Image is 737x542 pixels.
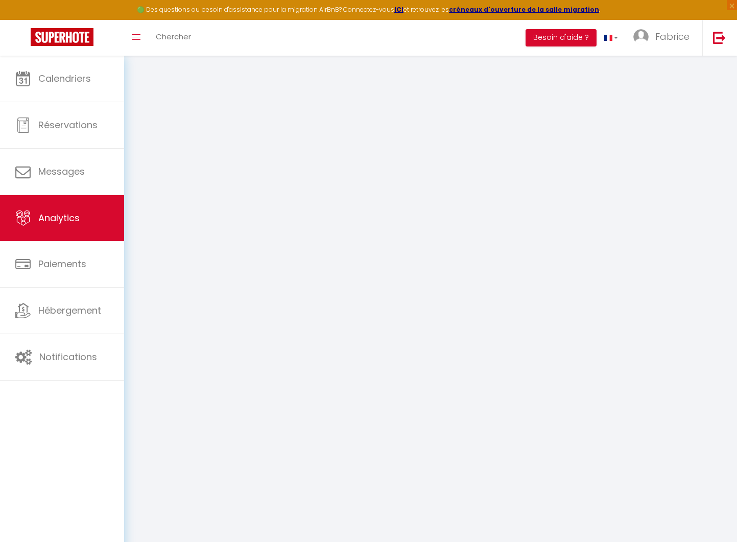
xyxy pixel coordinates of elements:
[38,304,101,317] span: Hébergement
[633,29,649,44] img: ...
[31,28,93,46] img: Super Booking
[694,496,729,534] iframe: Chat
[8,4,39,35] button: Ouvrir le widget de chat LiveChat
[38,165,85,178] span: Messages
[156,31,191,42] span: Chercher
[148,20,199,56] a: Chercher
[449,5,599,14] a: créneaux d'ouverture de la salle migration
[38,72,91,85] span: Calendriers
[39,350,97,363] span: Notifications
[626,20,702,56] a: ... Fabrice
[38,211,80,224] span: Analytics
[713,31,726,44] img: logout
[526,29,597,46] button: Besoin d'aide ?
[655,30,690,43] span: Fabrice
[38,257,86,270] span: Paiements
[394,5,403,14] a: ICI
[38,119,98,131] span: Réservations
